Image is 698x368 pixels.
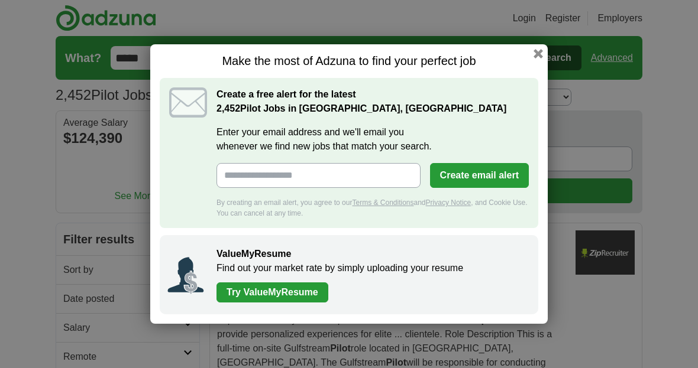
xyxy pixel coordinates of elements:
[426,198,471,207] a: Privacy Notice
[216,103,506,113] strong: Pilot Jobs in [GEOGRAPHIC_DATA], [GEOGRAPHIC_DATA]
[216,282,328,302] a: Try ValueMyResume
[216,125,529,154] label: Enter your email address and we'll email you whenever we find new jobs that match your search.
[216,247,526,261] h2: ValueMyResume
[216,261,526,275] p: Find out your market rate by simply uploading your resume
[352,198,413,207] a: Terms & Conditions
[216,102,240,116] span: 2,452
[216,87,529,116] h2: Create a free alert for the latest
[169,87,207,118] img: icon_email.svg
[430,163,529,188] button: Create email alert
[160,54,538,69] h1: Make the most of Adzuna to find your perfect job
[216,197,529,219] div: By creating an email alert, you agree to our and , and Cookie Use. You can cancel at any time.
